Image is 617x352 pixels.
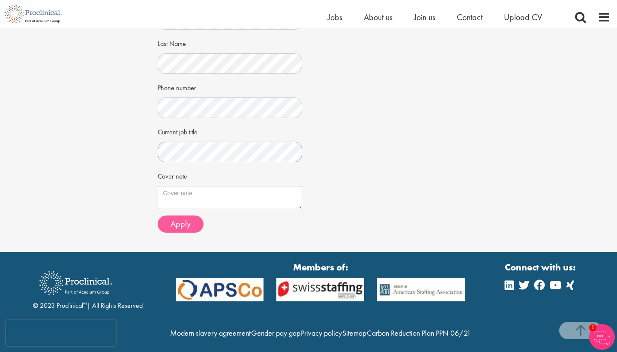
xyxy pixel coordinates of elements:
[158,215,204,233] button: Apply
[505,261,578,274] strong: Connect with us:
[457,12,482,23] a: Contact
[342,328,366,338] a: Sitemap
[589,324,596,331] span: 1
[364,12,392,23] a: About us
[270,278,371,301] img: APSCo
[170,328,251,338] a: Modern slavery agreement
[589,324,615,350] img: Chatbot
[33,265,119,301] img: Proclinical Recruitment
[158,36,186,49] label: Last Name
[328,12,342,23] a: Jobs
[176,261,465,274] strong: Members of:
[367,328,471,338] a: Carbon Reduction Plan PPN 06/21
[33,265,143,311] div: © 2023 Proclinical | All Rights Reserved
[371,278,471,301] img: APSCo
[414,12,435,23] a: Join us
[6,320,116,346] iframe: reCAPTCHA
[301,328,342,338] a: Privacy policy
[251,328,300,338] a: Gender pay gap
[83,300,87,307] sup: ®
[158,124,198,137] label: Current job title
[158,80,196,93] label: Phone number
[504,12,542,23] a: Upload CV
[171,218,191,229] span: Apply
[158,169,187,182] label: Cover note
[170,278,270,301] img: APSCo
